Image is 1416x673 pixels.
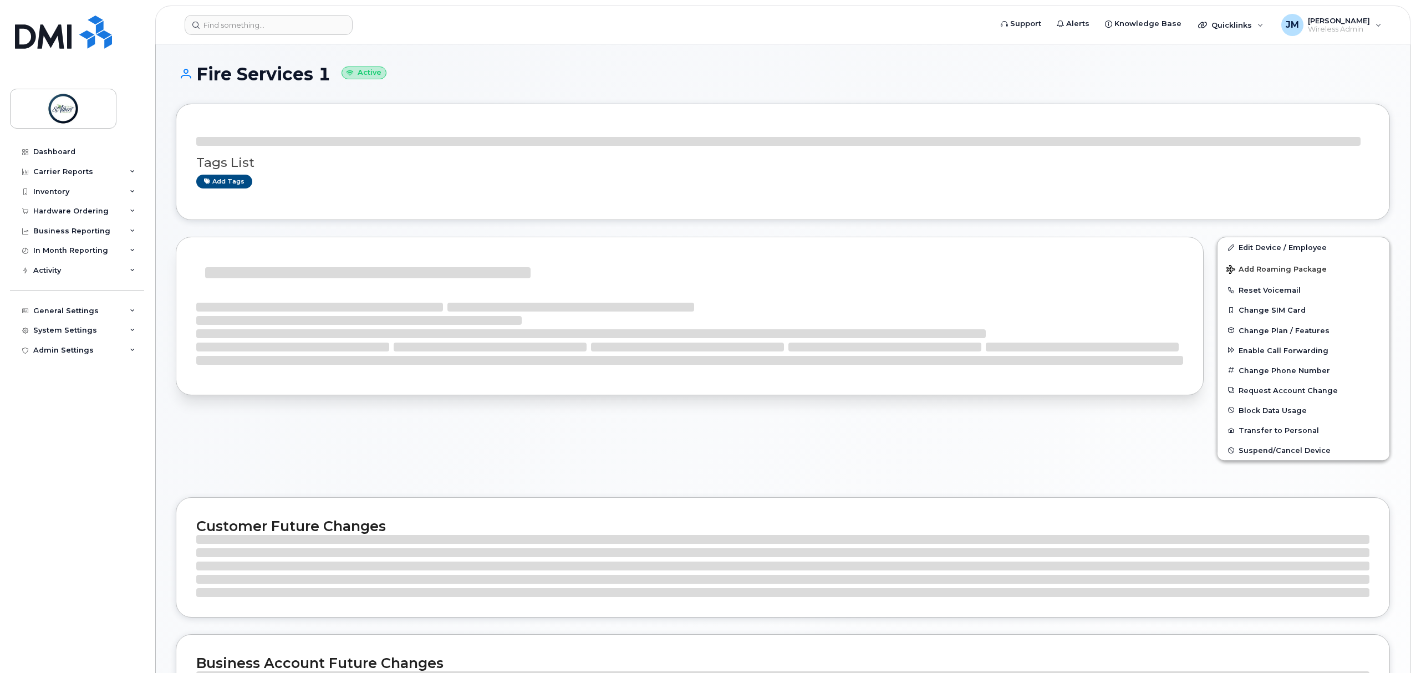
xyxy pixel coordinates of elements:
button: Change SIM Card [1218,300,1389,320]
button: Suspend/Cancel Device [1218,440,1389,460]
button: Block Data Usage [1218,400,1389,420]
a: Edit Device / Employee [1218,237,1389,257]
h3: Tags List [196,156,1369,170]
span: Suspend/Cancel Device [1239,446,1331,455]
button: Change Phone Number [1218,360,1389,380]
span: Add Roaming Package [1226,265,1327,276]
button: Add Roaming Package [1218,257,1389,280]
button: Enable Call Forwarding [1218,340,1389,360]
h2: Customer Future Changes [196,518,1369,534]
h2: Business Account Future Changes [196,655,1369,671]
small: Active [342,67,386,79]
a: Add tags [196,175,252,188]
button: Request Account Change [1218,380,1389,400]
span: Enable Call Forwarding [1239,346,1328,354]
button: Change Plan / Features [1218,320,1389,340]
button: Reset Voicemail [1218,280,1389,300]
button: Transfer to Personal [1218,420,1389,440]
span: Change Plan / Features [1239,326,1330,334]
h1: Fire Services 1 [176,64,1390,84]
